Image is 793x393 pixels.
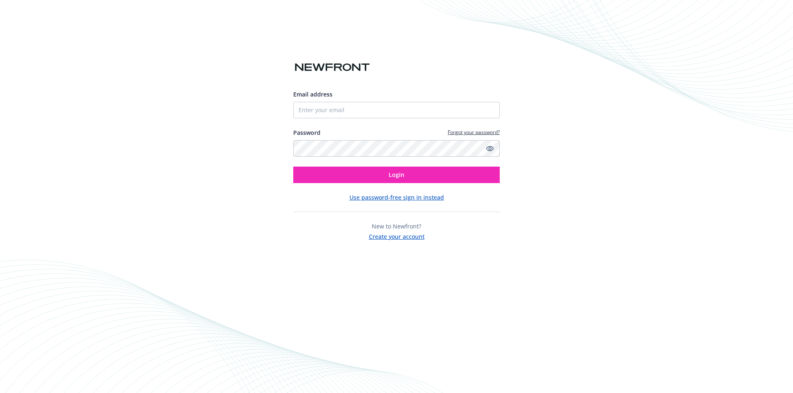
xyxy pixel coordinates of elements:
[293,140,500,157] input: Enter your password
[372,222,421,230] span: New to Newfront?
[389,171,404,179] span: Login
[293,102,500,118] input: Enter your email
[369,231,425,241] button: Create your account
[349,193,444,202] button: Use password-free sign in instead
[293,90,332,98] span: Email address
[448,129,500,136] a: Forgot your password?
[293,167,500,183] button: Login
[485,144,495,153] a: Show password
[293,128,321,137] label: Password
[293,60,371,75] img: Newfront logo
